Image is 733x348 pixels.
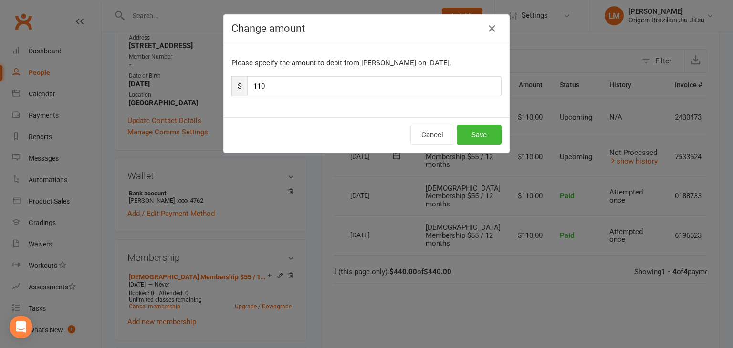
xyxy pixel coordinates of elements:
p: Please specify the amount to debit from [PERSON_NAME] on [DATE]. [231,57,502,69]
span: $ [231,76,247,96]
button: Save [457,125,502,145]
button: Close [484,21,500,36]
button: Cancel [410,125,454,145]
h4: Change amount [231,22,502,34]
div: Open Intercom Messenger [10,316,32,338]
